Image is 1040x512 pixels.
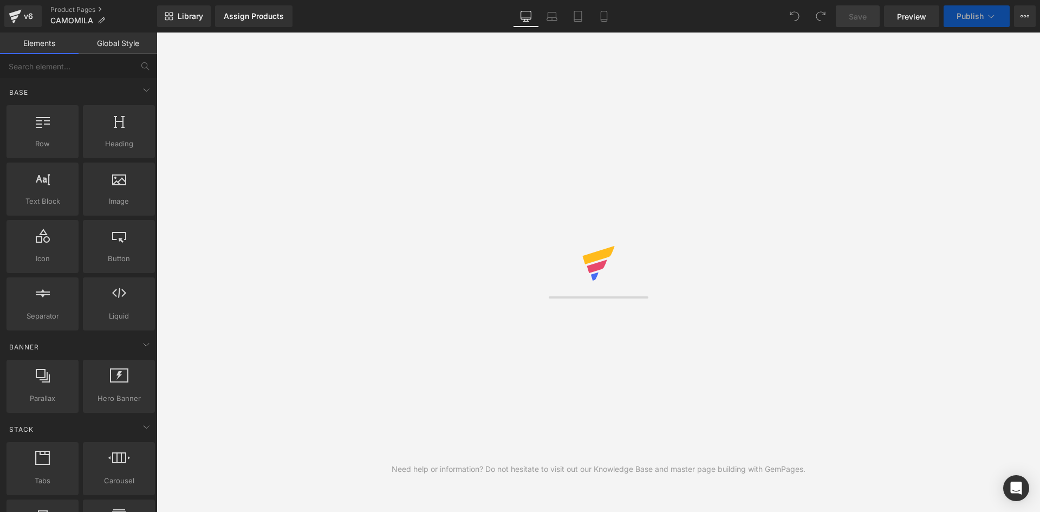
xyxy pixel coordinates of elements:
button: Redo [810,5,831,27]
span: Publish [957,12,984,21]
span: Base [8,87,29,98]
span: Preview [897,11,926,22]
span: Image [86,196,152,207]
span: CAMOMILA [50,16,93,25]
a: Preview [884,5,939,27]
span: Save [849,11,867,22]
div: Need help or information? Do not hesitate to visit out our Knowledge Base and master page buildin... [392,463,805,475]
span: Liquid [86,310,152,322]
span: Tabs [10,475,75,487]
a: Mobile [591,5,617,27]
span: Separator [10,310,75,322]
a: Desktop [513,5,539,27]
a: Global Style [79,33,157,54]
a: New Library [157,5,211,27]
span: Banner [8,342,40,352]
span: Hero Banner [86,393,152,404]
span: Icon [10,253,75,264]
span: Stack [8,424,35,435]
div: v6 [22,9,35,23]
a: v6 [4,5,42,27]
a: Product Pages [50,5,157,14]
div: Open Intercom Messenger [1003,475,1029,501]
button: More [1014,5,1036,27]
span: Carousel [86,475,152,487]
span: Row [10,138,75,150]
button: Undo [784,5,805,27]
button: Publish [944,5,1010,27]
span: Button [86,253,152,264]
div: Assign Products [224,12,284,21]
span: Parallax [10,393,75,404]
a: Laptop [539,5,565,27]
span: Text Block [10,196,75,207]
span: Library [178,11,203,21]
span: Heading [86,138,152,150]
a: Tablet [565,5,591,27]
